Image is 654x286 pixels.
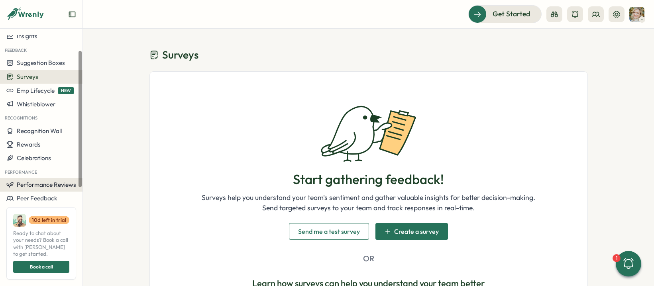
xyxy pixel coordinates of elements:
span: Rewards [17,141,41,148]
button: Book a call [13,261,69,273]
span: NEW [58,87,74,94]
h1: Start gathering feedback! [293,172,444,188]
span: Emp Lifecycle [17,87,55,94]
span: Ready to chat about your needs? Book a call with [PERSON_NAME] to get started. [13,230,69,258]
span: Recognition Wall [17,127,62,135]
div: 1 [613,254,621,262]
span: Whistleblower [17,100,55,108]
p: Send targeted surveys to your team and track responses in real-time. [202,203,535,213]
span: Celebrations [17,154,51,162]
span: Get Started [493,9,530,19]
p: Surveys help you understand your team's sentiment and gather valuable insights for better decisio... [202,192,535,203]
a: 10d left in trial [29,216,69,225]
span: Performance Reviews [17,181,76,188]
img: Alison Plummer [629,7,644,22]
span: Peer Feedback [17,194,57,202]
p: OR [363,253,374,265]
span: Book a call [30,261,53,272]
span: Surveys [162,48,198,62]
button: 1 [616,251,641,276]
span: Insights [17,32,37,40]
span: Create a survey [394,228,439,235]
button: Get Started [468,5,542,23]
span: Surveys [17,73,38,80]
span: Send me a test survey [298,228,360,235]
span: Suggestion Boxes [17,59,65,67]
button: Create a survey [375,223,448,240]
button: Send me a test survey [289,223,369,240]
button: Expand sidebar [68,10,76,18]
img: Ali Khan [13,214,26,227]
